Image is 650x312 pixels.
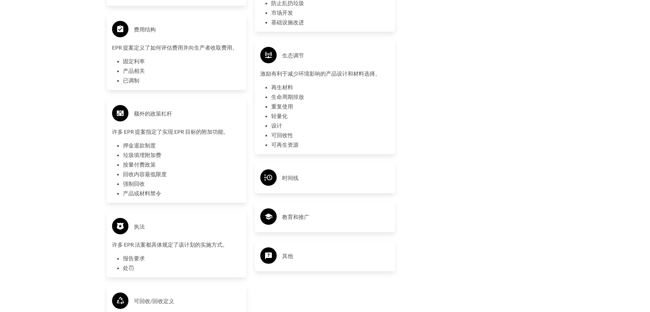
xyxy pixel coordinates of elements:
[271,122,282,129] font: 设计
[134,26,156,32] font: 费用结构
[123,77,139,83] font: 已调制
[123,161,156,168] font: 按量付费政策
[282,174,299,181] font: 时间线
[271,141,299,148] font: 可再生资源
[112,44,238,51] font: EPR 提案定义了如何评估费用并向生产者收取费用。
[123,142,156,148] font: 押金退款制度
[123,264,134,271] font: 处罚
[271,113,288,119] font: 轻量化
[123,255,145,261] font: 报告要求
[271,103,293,109] font: 重复使用
[271,84,293,90] font: 再生材料
[123,190,161,196] font: 产品或材料禁令
[260,70,381,77] font: 激励有利于减少环境影响的产品设计和材料选择。
[123,58,145,64] font: 固定利率
[112,128,229,135] font: 许多 EPR 提案指定了实现 EPR 目标的附加功能。
[112,241,228,248] font: 许多 EPR 法案都具体规定了该计划的实施方式。
[271,93,304,100] font: 生命周期排放
[282,252,293,259] font: 其他
[123,152,161,158] font: 垃圾填埋附加费
[123,67,145,74] font: 产品相关
[134,110,172,117] font: 额外的政策杠杆
[134,223,145,230] font: 执法
[282,52,304,58] font: 生态调节
[123,180,145,187] font: 强制回收
[282,213,309,220] font: 教育和推广
[271,132,293,138] font: 可回收性
[134,298,174,304] font: 可回收/回收定义
[271,19,304,25] font: 基础设施改进
[123,171,167,177] font: 回收内容最低限度
[271,9,293,16] font: 市场开发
